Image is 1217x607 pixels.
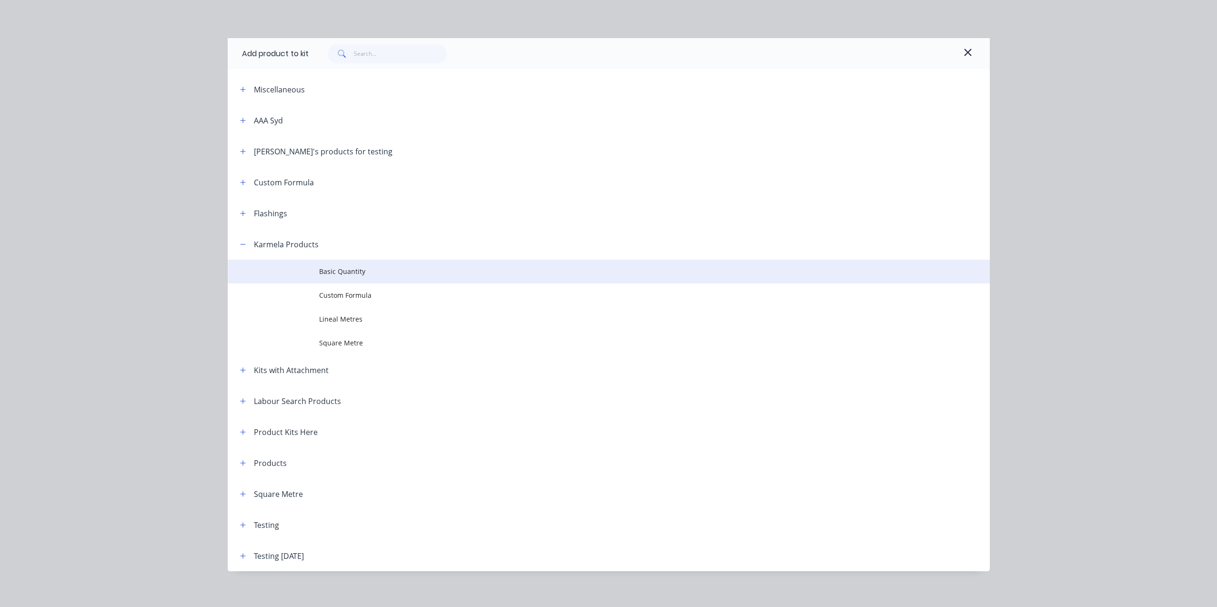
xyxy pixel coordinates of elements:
span: Custom Formula [319,290,855,300]
div: Kits with Attachment [254,364,329,376]
span: Lineal Metres [319,314,855,324]
div: Products [254,457,287,469]
div: AAA Syd [254,115,283,126]
div: Custom Formula [254,177,314,188]
input: Search... [354,44,447,63]
div: Testing [DATE] [254,550,304,562]
div: Miscellaneous [254,84,305,95]
div: Labour Search Products [254,395,341,407]
div: Testing [254,519,279,531]
div: Karmela Products [254,239,319,250]
span: Basic Quantity [319,266,855,276]
div: Square Metre [254,488,303,500]
div: Flashings [254,208,287,219]
div: Add product to kit [242,48,309,60]
span: Square Metre [319,338,855,348]
div: [PERSON_NAME]'s products for testing [254,146,392,157]
div: Product Kits Here [254,426,318,438]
